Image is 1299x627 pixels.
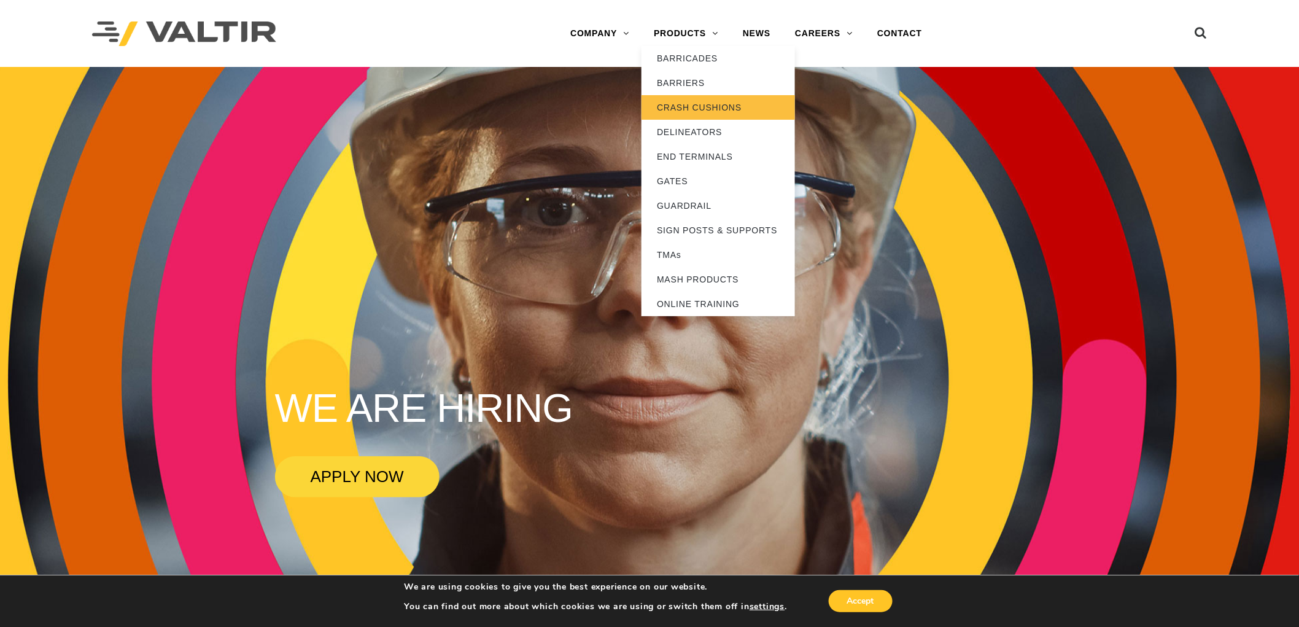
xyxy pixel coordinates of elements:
a: GATES [642,169,795,193]
a: GUARDRAIL [642,193,795,218]
p: We are using cookies to give you the best experience on our website. [404,582,787,593]
a: NEWS [731,21,783,46]
img: Valtir [92,21,276,47]
a: PRODUCTS [642,21,731,46]
a: CRASH CUSHIONS [642,95,795,120]
button: settings [750,601,785,612]
a: APPLY NOW [275,456,440,497]
a: DELINEATORS [642,120,795,144]
a: CONTACT [865,21,934,46]
a: CAREERS [783,21,865,46]
a: SIGN POSTS & SUPPORTS [642,218,795,243]
button: Accept [829,590,893,612]
a: MASH PRODUCTS [642,267,795,292]
a: BARRICADES [642,46,795,71]
rs-layer: WE ARE HIRING [275,387,573,430]
a: ONLINE TRAINING [642,292,795,316]
a: BARRIERS [642,71,795,95]
a: COMPANY [558,21,642,46]
a: TMAs [642,243,795,267]
p: You can find out more about which cookies we are using or switch them off in . [404,601,787,612]
a: END TERMINALS [642,144,795,169]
